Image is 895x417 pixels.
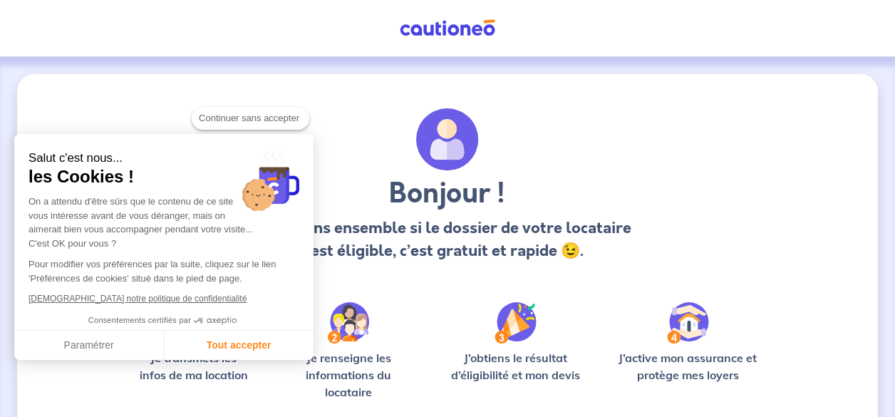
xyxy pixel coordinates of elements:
img: Cautioneo [394,19,501,37]
p: J’obtiens le résultat d’éligibilité et mon devis [442,349,589,383]
p: Je renseigne les informations du locataire [279,349,419,401]
img: /static/bfff1cf634d835d9112899e6a3df1a5d/Step-4.svg [667,302,709,344]
small: Salut c'est nous... [29,151,299,166]
svg: Axeptio [194,299,237,342]
p: Je transmets les infos de ma location [131,349,256,383]
button: Tout accepter [164,331,314,361]
button: Consentements certifiés par [81,312,247,330]
p: Pour modifier vos préférences par la suite, cliquez sur le lien 'Préférences de cookies' situé da... [29,257,299,285]
span: Continuer sans accepter [199,111,302,125]
button: Paramétrer [14,331,164,361]
p: J’active mon assurance et protège mes loyers [612,349,764,383]
div: On a attendu d'être sûrs que le contenu de ce site vous intéresse avant de vous déranger, mais on... [29,195,299,250]
span: les Cookies ! [29,166,299,187]
img: /static/c0a346edaed446bb123850d2d04ad552/Step-2.svg [328,302,369,344]
p: Vérifions ensemble si le dossier de votre locataire est éligible, c’est gratuit et rapide 😉. [263,217,632,262]
h3: Bonjour ! [263,177,632,211]
button: Continuer sans accepter [192,107,309,130]
a: [DEMOGRAPHIC_DATA] notre politique de confidentialité [29,294,247,304]
img: archivate [416,108,479,171]
span: Consentements certifiés par [88,316,191,324]
img: /static/f3e743aab9439237c3e2196e4328bba9/Step-3.svg [495,302,537,344]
